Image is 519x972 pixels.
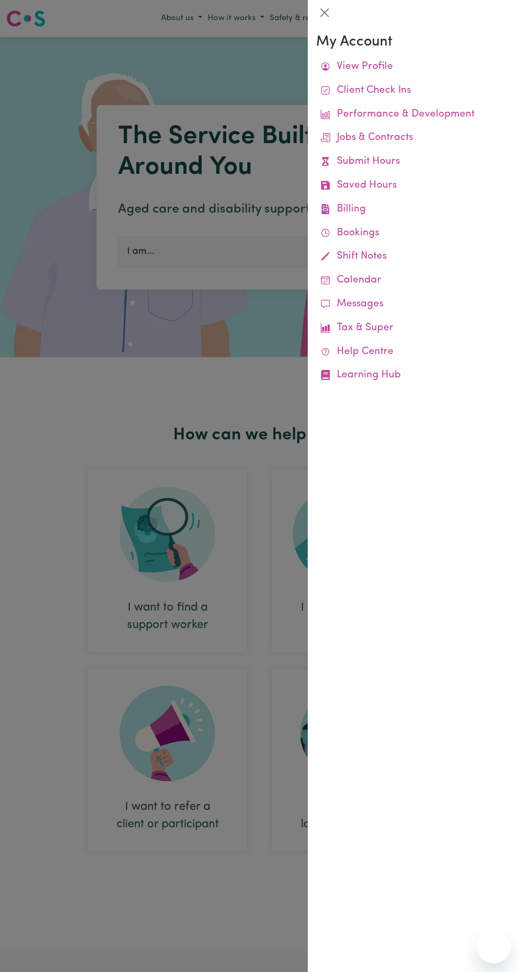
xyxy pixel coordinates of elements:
a: Bookings [316,222,511,245]
button: Close [316,4,333,21]
a: View Profile [316,55,511,79]
a: Shift Notes [316,245,511,269]
a: Tax & Super [316,316,511,340]
a: Performance & Development [316,103,511,127]
a: Learning Hub [316,364,511,387]
a: Messages [316,293,511,316]
a: Jobs & Contracts [316,126,511,150]
a: Submit Hours [316,150,511,174]
a: Billing [316,198,511,222]
a: Saved Hours [316,174,511,198]
a: Client Check Ins [316,79,511,103]
iframe: Button to launch messaging window [477,930,511,964]
h3: My Account [316,34,511,51]
a: Calendar [316,269,511,293]
a: Help Centre [316,340,511,364]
